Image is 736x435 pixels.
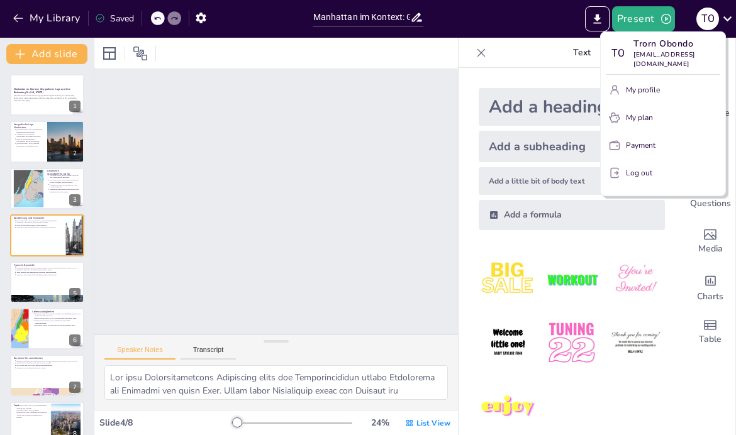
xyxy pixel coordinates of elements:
p: Log out [626,167,652,179]
p: My profile [626,84,660,96]
p: Trorn Obondo [633,37,720,50]
p: My plan [626,112,653,123]
button: My profile [606,80,720,100]
div: T O [606,42,628,65]
p: [EMAIL_ADDRESS][DOMAIN_NAME] [633,50,720,69]
button: My plan [606,107,720,128]
p: Payment [626,140,655,151]
button: Log out [606,163,720,183]
button: Payment [606,135,720,155]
